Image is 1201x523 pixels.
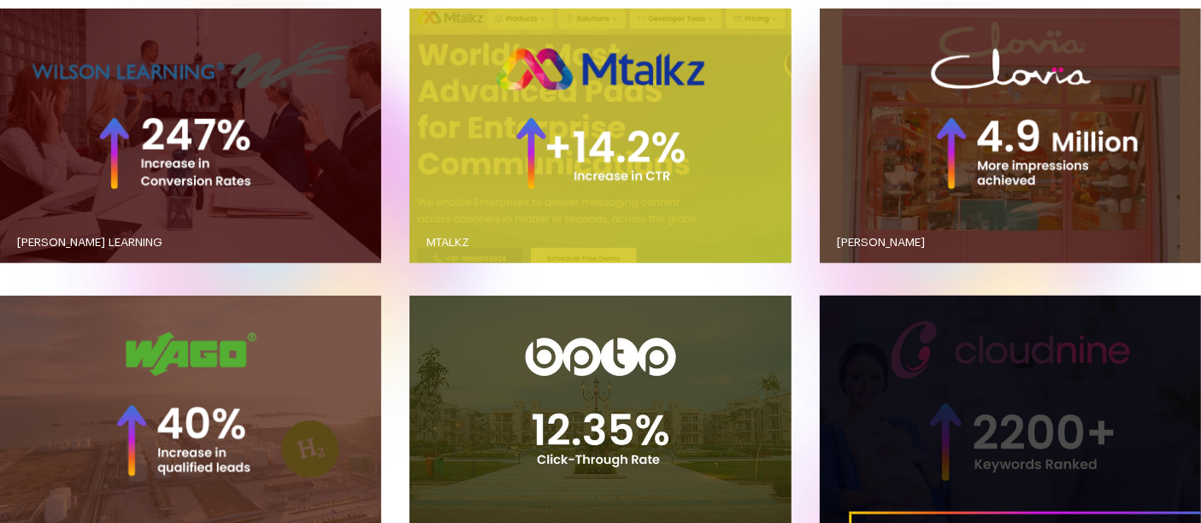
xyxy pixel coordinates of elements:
[820,220,1201,267] a: [PERSON_NAME]
[820,9,1201,263] button: [PERSON_NAME]
[427,237,469,249] span: MTALKZ
[17,237,162,249] span: [PERSON_NAME] LEARNING
[409,220,791,267] a: MTALKZ
[837,237,925,249] span: [PERSON_NAME]
[409,9,791,263] button: MTALKZ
